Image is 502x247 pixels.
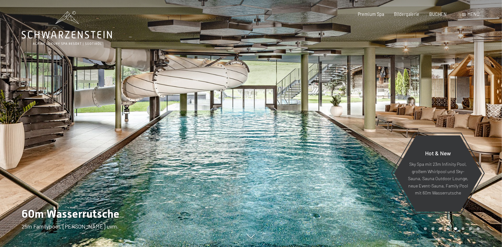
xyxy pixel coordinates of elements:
[422,227,479,230] div: Carousel Pagination
[446,227,450,230] div: Carousel Page 4
[477,227,480,230] div: Carousel Page 8
[408,161,468,197] p: Sky Spa mit 23m Infinity Pool, großem Whirlpool und Sky-Sauna, Sauna Outdoor Lounge, neue Event-S...
[468,11,480,17] span: Menü
[429,11,447,17] a: BUCHEN
[431,227,435,230] div: Carousel Page 2
[424,227,427,230] div: Carousel Page 1
[358,11,384,17] a: Premium Spa
[425,150,451,157] span: Hot & New
[462,227,465,230] div: Carousel Page 6
[439,227,442,230] div: Carousel Page 3
[394,135,482,212] a: Hot & New Sky Spa mit 23m Infinity Pool, großem Whirlpool und Sky-Sauna, Sauna Outdoor Lounge, ne...
[454,227,457,230] div: Carousel Page 5 (Current Slide)
[394,11,419,17] a: Bildergalerie
[469,227,472,230] div: Carousel Page 7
